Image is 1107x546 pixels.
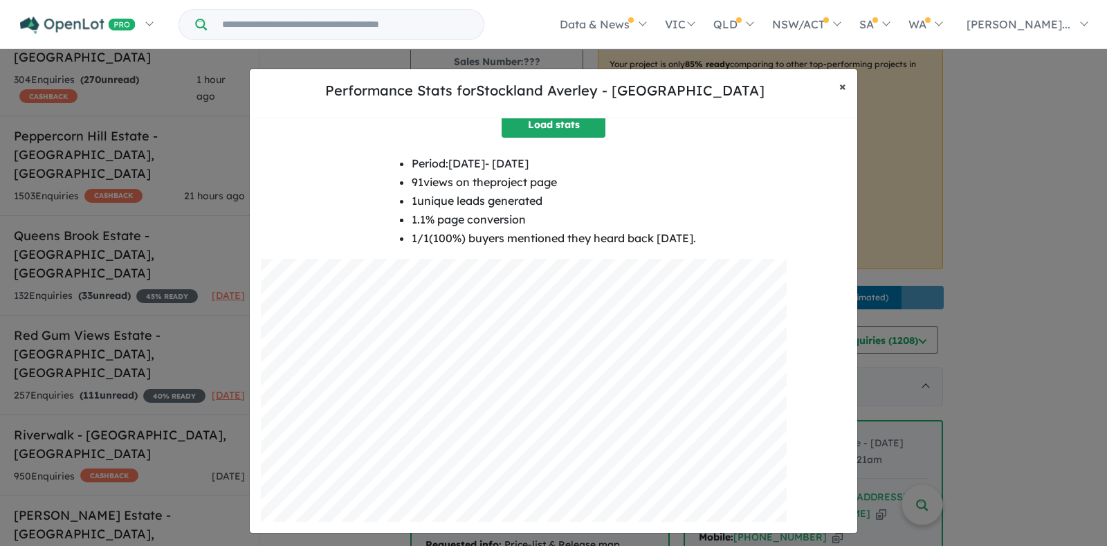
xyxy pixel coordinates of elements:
li: 1 unique leads generated [412,192,696,210]
img: Openlot PRO Logo White [20,17,136,34]
li: 1.1 % page conversion [412,210,696,229]
button: Load stats [502,110,605,138]
span: × [839,78,846,94]
input: Try estate name, suburb, builder or developer [210,10,481,39]
li: Period: [DATE] - [DATE] [412,154,696,173]
h5: Performance Stats for Stockland Averley - [GEOGRAPHIC_DATA] [261,80,828,101]
li: 91 views on the project page [412,173,696,192]
span: [PERSON_NAME]... [967,17,1070,31]
li: 1 / 1 ( 100 %) buyers mentioned they heard back [DATE]. [412,229,696,248]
